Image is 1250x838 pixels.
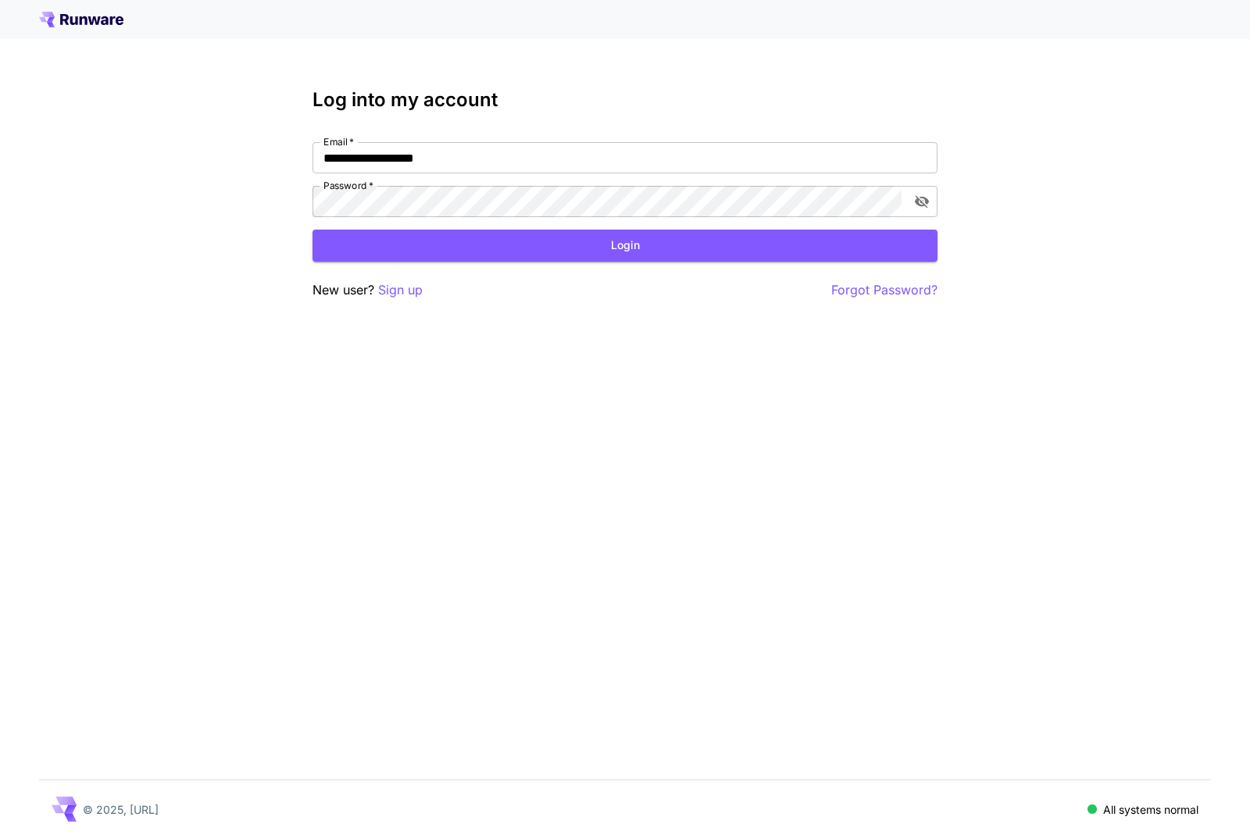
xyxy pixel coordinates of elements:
[83,801,159,818] p: © 2025, [URL]
[1103,801,1198,818] p: All systems normal
[378,280,423,300] button: Sign up
[312,89,937,111] h3: Log into my account
[323,135,354,148] label: Email
[831,280,937,300] button: Forgot Password?
[312,230,937,262] button: Login
[323,179,373,192] label: Password
[908,187,936,216] button: toggle password visibility
[312,280,423,300] p: New user?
